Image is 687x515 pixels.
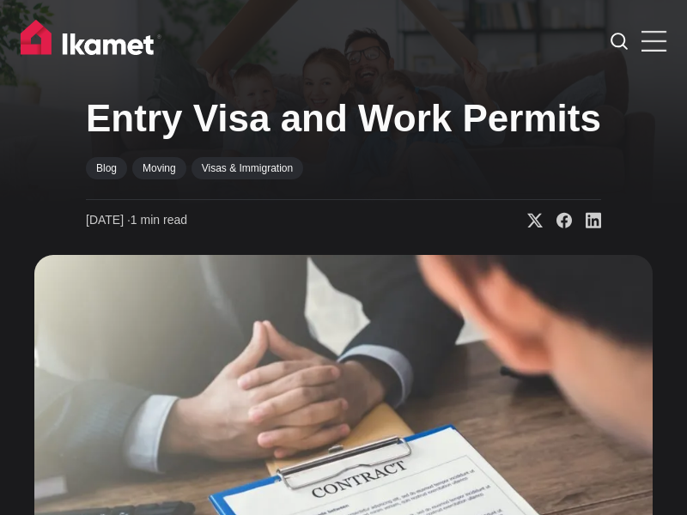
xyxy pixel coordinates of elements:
a: Blog [86,157,127,179]
time: 1 min read [86,212,187,229]
span: [DATE] ∙ [86,213,131,227]
h1: Entry Visa and Work Permits [86,96,601,142]
a: Share on Linkedin [572,212,601,229]
a: Visas & Immigration [192,157,303,179]
img: Ikamet home [21,20,161,63]
a: Share on X [514,212,543,229]
a: Moving [132,157,186,179]
a: Share on Facebook [543,212,572,229]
